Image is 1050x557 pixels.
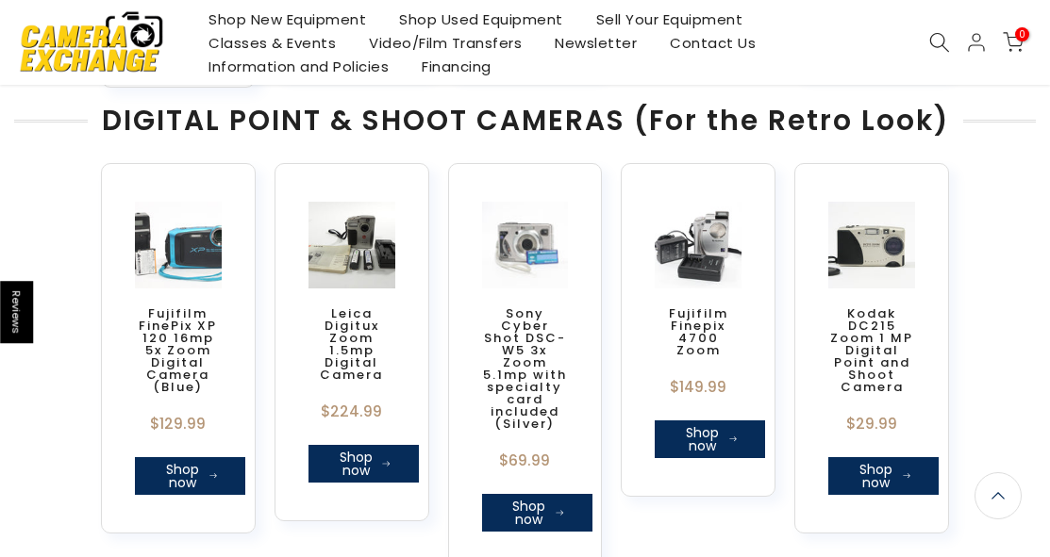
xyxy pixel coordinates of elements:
a: Newsletter [539,31,654,55]
a: Shop now [308,445,419,483]
span: DIGITAL POINT & SHOOT CAMERAS (For the Retro Look) [88,106,963,135]
div: $29.99 [828,417,915,432]
a: 0 [1003,32,1024,53]
a: Video/Film Transfers [353,31,539,55]
a: Leica Digitux Zoom 1.5mp Digital Camera [320,304,383,384]
a: Fujifilm Finepix 4700 Zoom [669,304,728,359]
a: Sell Your Equipment [579,8,759,31]
a: Information and Policies [192,55,406,78]
a: Shop now [828,457,939,495]
a: Contact Us [654,31,773,55]
a: Back to the top [975,472,1022,519]
a: Shop now [135,457,245,495]
div: $149.99 [655,380,742,395]
div: $224.99 [308,404,395,419]
a: Shop New Equipment [192,8,383,31]
div: $69.99 [482,453,569,468]
a: Sony Cyber Shot DSC-W5 3x Zoom 5.1mp with specialty card included (Silver) [483,304,567,433]
a: Shop now [482,494,592,532]
a: Shop Used Equipment [383,8,580,31]
a: Shop now [655,420,765,458]
div: $129.99 [135,417,222,432]
a: Kodak DC215 Zoom 1 MP Digital Point and Shoot Camera [830,304,913,396]
a: Fujifilm FinePix XP 120 16mp 5x Zoom Digital Camera (Blue) [139,304,217,396]
a: Financing [406,55,508,78]
a: Classes & Events [192,31,353,55]
span: 0 [1015,27,1029,41]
